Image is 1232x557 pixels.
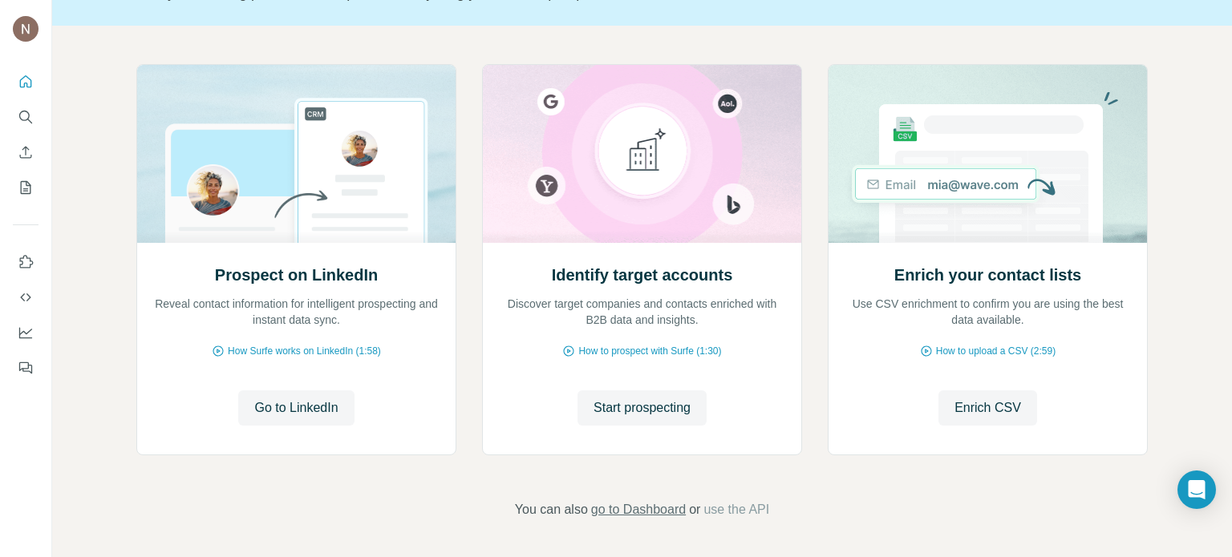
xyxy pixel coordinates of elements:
[13,67,38,96] button: Quick start
[577,390,707,426] button: Start prospecting
[13,16,38,42] img: Avatar
[936,344,1056,358] span: How to upload a CSV (2:59)
[938,390,1037,426] button: Enrich CSV
[238,390,354,426] button: Go to LinkedIn
[13,103,38,131] button: Search
[552,264,733,286] h2: Identify target accounts
[228,344,381,358] span: How Surfe works on LinkedIn (1:58)
[894,264,1081,286] h2: Enrich your contact lists
[594,398,691,418] span: Start prospecting
[954,398,1021,418] span: Enrich CSV
[13,138,38,167] button: Enrich CSV
[591,500,686,519] button: go to Dashboard
[254,398,338,418] span: Go to LinkedIn
[13,283,38,312] button: Use Surfe API
[845,296,1131,328] p: Use CSV enrichment to confirm you are using the best data available.
[499,296,785,328] p: Discover target companies and contacts enriched with B2B data and insights.
[13,353,38,382] button: Feedback
[215,264,378,286] h2: Prospect on LinkedIn
[482,65,802,243] img: Identify target accounts
[13,248,38,276] button: Use Surfe on LinkedIn
[689,500,700,519] span: or
[136,65,456,243] img: Prospect on LinkedIn
[515,500,588,519] span: You can also
[13,173,38,202] button: My lists
[703,500,769,519] button: use the API
[13,318,38,347] button: Dashboard
[153,296,440,328] p: Reveal contact information for intelligent prospecting and instant data sync.
[828,65,1148,243] img: Enrich your contact lists
[1177,470,1216,509] div: Open Intercom Messenger
[578,344,721,358] span: How to prospect with Surfe (1:30)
